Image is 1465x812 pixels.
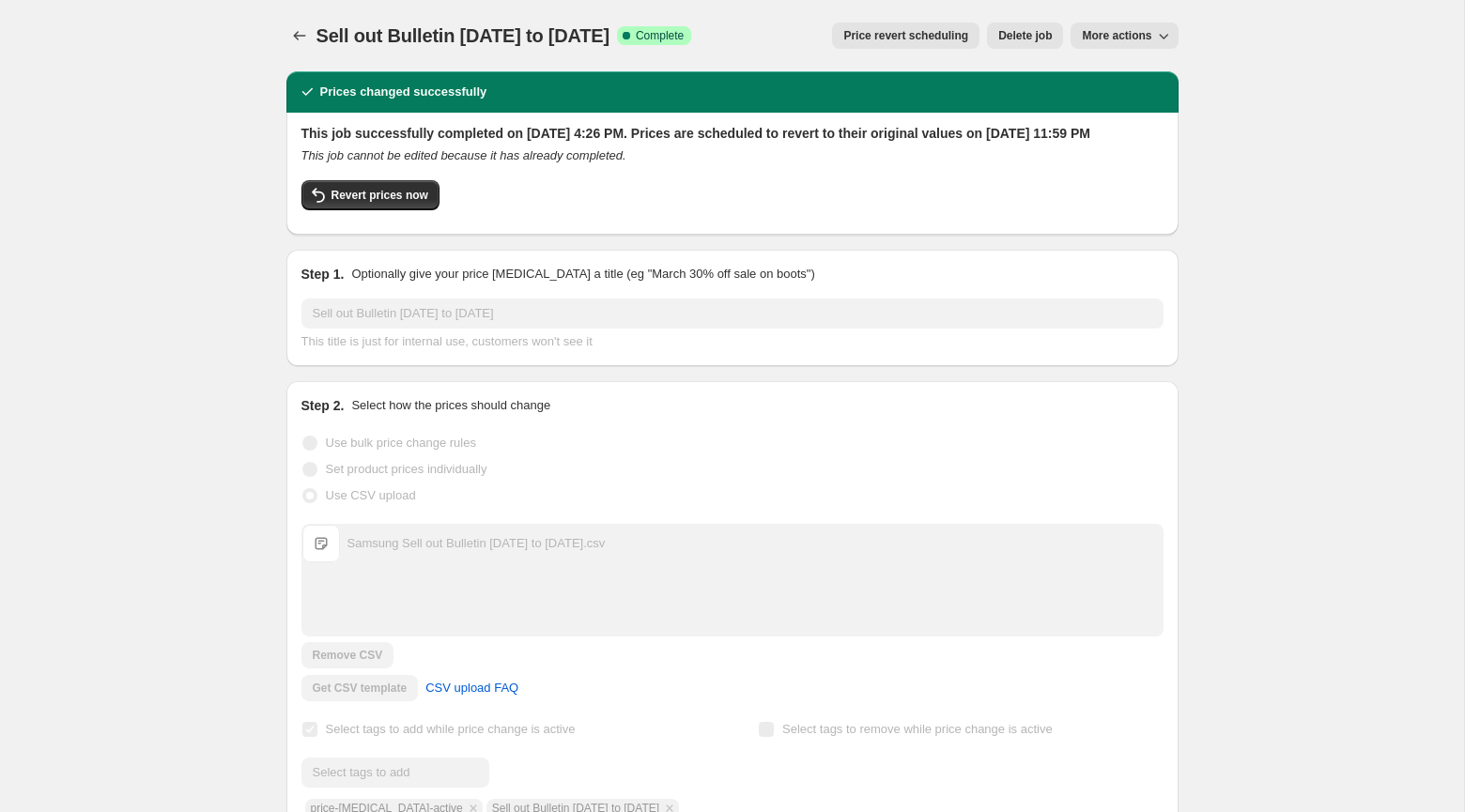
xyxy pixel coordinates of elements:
[301,299,1164,329] input: 30% off holiday sale
[425,679,518,697] span: CSV upload FAQ
[332,188,428,203] span: Revert prices now
[998,28,1052,43] span: Delete job
[301,758,489,788] input: Select tags to add
[320,83,487,101] h2: Prices changed successfully
[782,722,1053,736] span: Select tags to remove while price change is active
[301,124,1164,143] h2: This job successfully completed on [DATE] 4:26 PM. Prices are scheduled to revert to their origin...
[843,28,968,43] span: Price revert scheduling
[351,396,550,415] p: Select how the prices should change
[326,462,487,476] span: Set product prices individually
[351,265,814,283] p: Optionally give your price [MEDICAL_DATA] a title (eg "March 30% off sale on boots")
[1071,23,1178,49] button: More actions
[326,436,476,450] span: Use bulk price change rules
[1082,28,1151,43] span: More actions
[326,722,576,736] span: Select tags to add while price change is active
[316,25,609,46] span: Sell out Bulletin [DATE] to [DATE]
[414,673,530,703] a: CSV upload FAQ
[301,148,626,162] i: This job cannot be edited because it has already completed.
[636,28,684,43] span: Complete
[301,265,345,283] h2: Step 1.
[832,23,979,49] button: Price revert scheduling
[286,23,313,49] button: Price change jobs
[301,180,439,210] button: Revert prices now
[987,23,1063,49] button: Delete job
[301,334,593,348] span: This title is just for internal use, customers won't see it
[326,488,416,502] span: Use CSV upload
[301,396,345,415] h2: Step 2.
[347,534,606,553] div: Samsung Sell out Bulletin [DATE] to [DATE].csv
